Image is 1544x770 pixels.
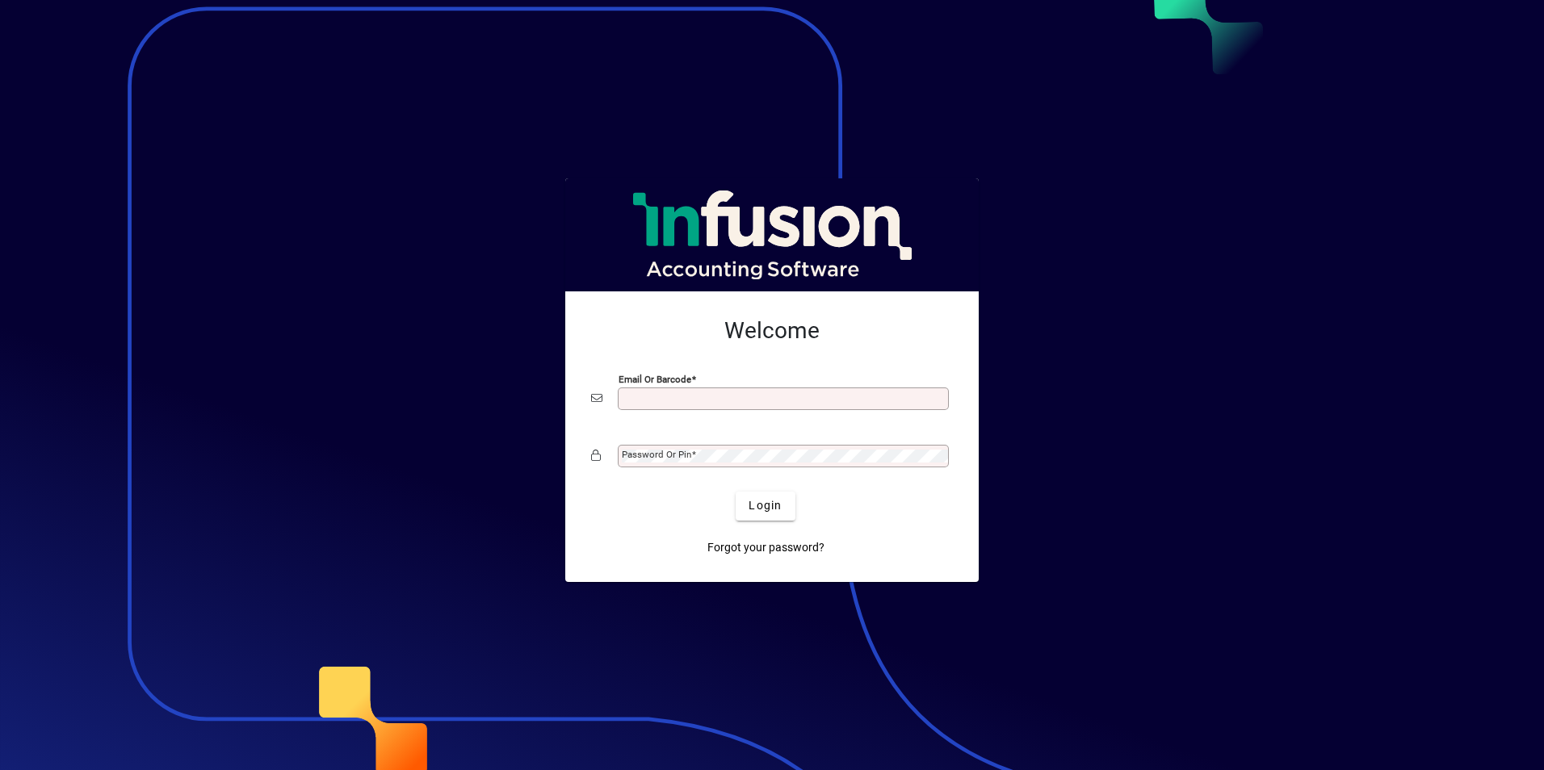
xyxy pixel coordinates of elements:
span: Login [749,497,782,514]
button: Login [736,492,795,521]
h2: Welcome [591,317,953,345]
mat-label: Email or Barcode [619,373,691,384]
mat-label: Password or Pin [622,449,691,460]
span: Forgot your password? [707,539,824,556]
a: Forgot your password? [701,534,831,563]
